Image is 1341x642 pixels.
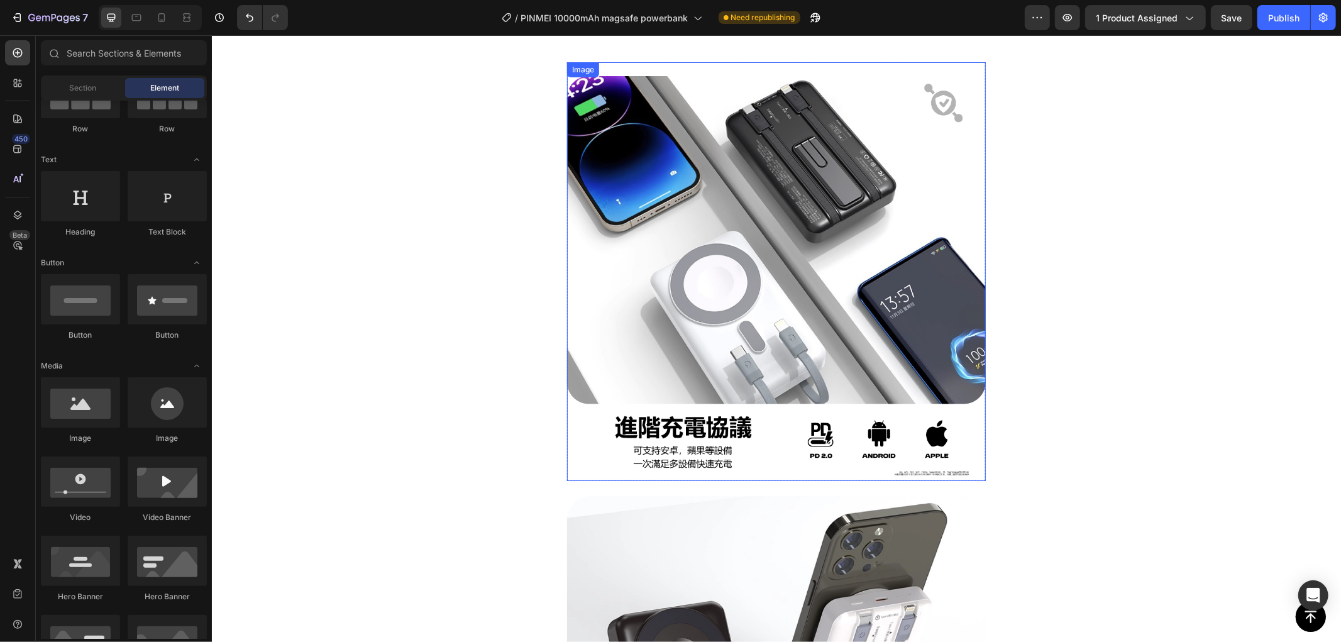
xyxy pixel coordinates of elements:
span: Media [41,360,63,372]
span: PINMEI 10000mAh magsafe powerbank [521,11,688,25]
div: Button [41,329,120,341]
div: Hero Banner [128,591,207,602]
button: Publish [1257,5,1310,30]
span: 1 product assigned [1096,11,1178,25]
div: Image [128,433,207,444]
span: Element [150,82,179,94]
button: 7 [5,5,94,30]
button: Save [1211,5,1252,30]
div: Open Intercom Messenger [1298,580,1328,611]
div: Video Banner [128,512,207,523]
button: 1 product assigned [1085,5,1206,30]
span: Need republishing [731,12,795,23]
div: Hero Banner [41,591,120,602]
p: 7 [82,10,88,25]
div: Row [41,123,120,135]
div: Undo/Redo [237,5,288,30]
span: Save [1222,13,1242,23]
span: / [516,11,519,25]
span: Toggle open [187,150,207,170]
div: 450 [12,134,30,144]
input: Search Sections & Elements [41,40,207,65]
div: Image [41,433,120,444]
span: Text [41,154,57,165]
div: Heading [41,226,120,238]
div: Row [128,123,207,135]
span: Toggle open [187,253,207,273]
div: Video [41,512,120,523]
span: Toggle open [187,356,207,376]
div: Button [128,329,207,341]
div: Publish [1268,11,1300,25]
iframe: Design area [212,35,1341,642]
div: Text Block [128,226,207,238]
span: Section [70,82,97,94]
span: Button [41,257,64,268]
div: Beta [9,230,30,240]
